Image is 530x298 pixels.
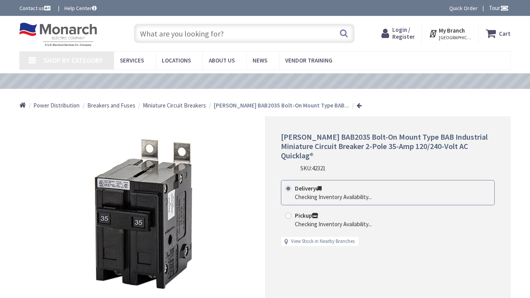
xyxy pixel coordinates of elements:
a: Miniature Circuit Breakers [143,101,206,109]
a: Quick Order [449,4,478,12]
span: News [253,57,267,64]
span: Locations [162,57,191,64]
div: Checking Inventory Availability... [295,220,372,228]
a: Contact us [19,4,52,12]
span: 42321 [312,165,326,172]
strong: [PERSON_NAME] BAB2035 Bolt-On Mount Type BAB... [214,102,349,109]
a: Help Center [64,4,97,12]
span: Breakers and Fuses [87,102,135,109]
span: Login / Register [392,26,415,40]
strong: My Branch [439,27,465,34]
span: Power Distribution [33,102,80,109]
span: About Us [209,57,235,64]
strong: Pickup [295,212,318,219]
a: Breakers and Fuses [87,101,135,109]
a: View Stock in Nearby Branches [291,238,355,245]
a: Power Distribution [33,101,80,109]
span: Vendor Training [285,57,333,64]
span: Shop By Category [43,56,103,65]
div: Checking Inventory Availability... [295,193,372,201]
a: VIEW OUR VIDEO TRAINING LIBRARY [191,77,327,86]
div: SKU: [300,164,326,172]
span: Miniature Circuit Breakers [143,102,206,109]
span: [PERSON_NAME] BAB2035 Bolt-On Mount Type BAB Industrial Miniature Circuit Breaker 2-Pole 35-Amp 1... [281,132,488,160]
strong: Delivery [295,185,322,192]
strong: Cart [499,26,511,40]
input: What are you looking for? [134,24,355,43]
a: Login / Register [381,26,415,40]
span: Tour [489,4,509,12]
span: [GEOGRAPHIC_DATA], [GEOGRAPHIC_DATA] [439,35,472,41]
img: Monarch Electric Company [19,23,97,47]
a: Cart [486,26,511,40]
span: Services [120,57,144,64]
img: Eaton BAB2035 Bolt-On Mount Type BAB Industrial Miniature Circuit Breaker 2-Pole 35-Amp 120/240-V... [59,131,226,298]
div: My Branch [GEOGRAPHIC_DATA], [GEOGRAPHIC_DATA] [429,26,472,40]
